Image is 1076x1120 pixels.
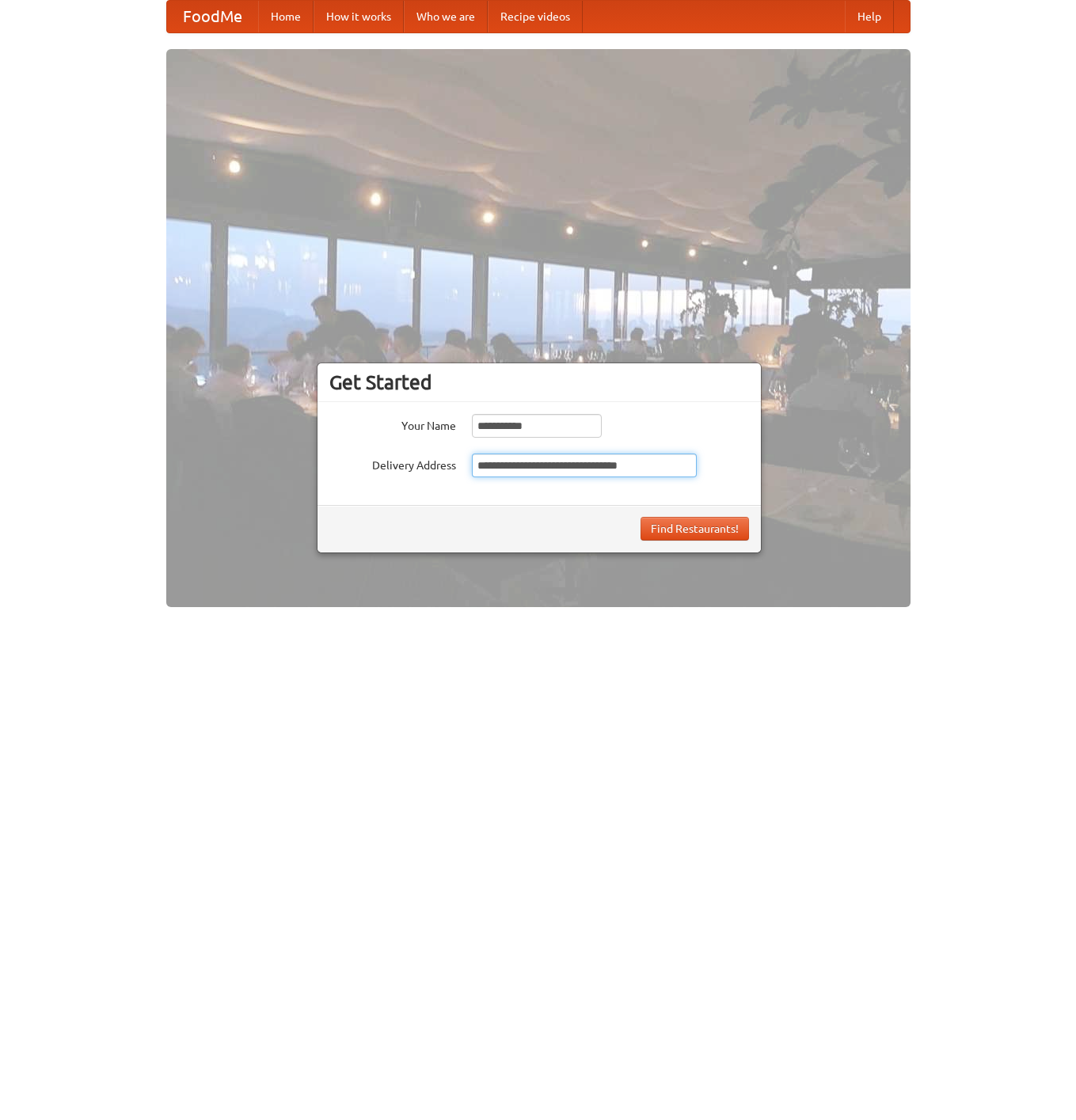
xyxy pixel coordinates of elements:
a: Recipe videos [488,1,583,32]
label: Delivery Address [329,454,456,473]
a: Who we are [404,1,488,32]
a: How it works [314,1,404,32]
h3: Get Started [329,370,749,394]
a: Home [258,1,314,32]
a: Help [845,1,894,32]
button: Find Restaurants! [641,517,749,541]
label: Your Name [329,414,456,434]
a: FoodMe [167,1,258,32]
